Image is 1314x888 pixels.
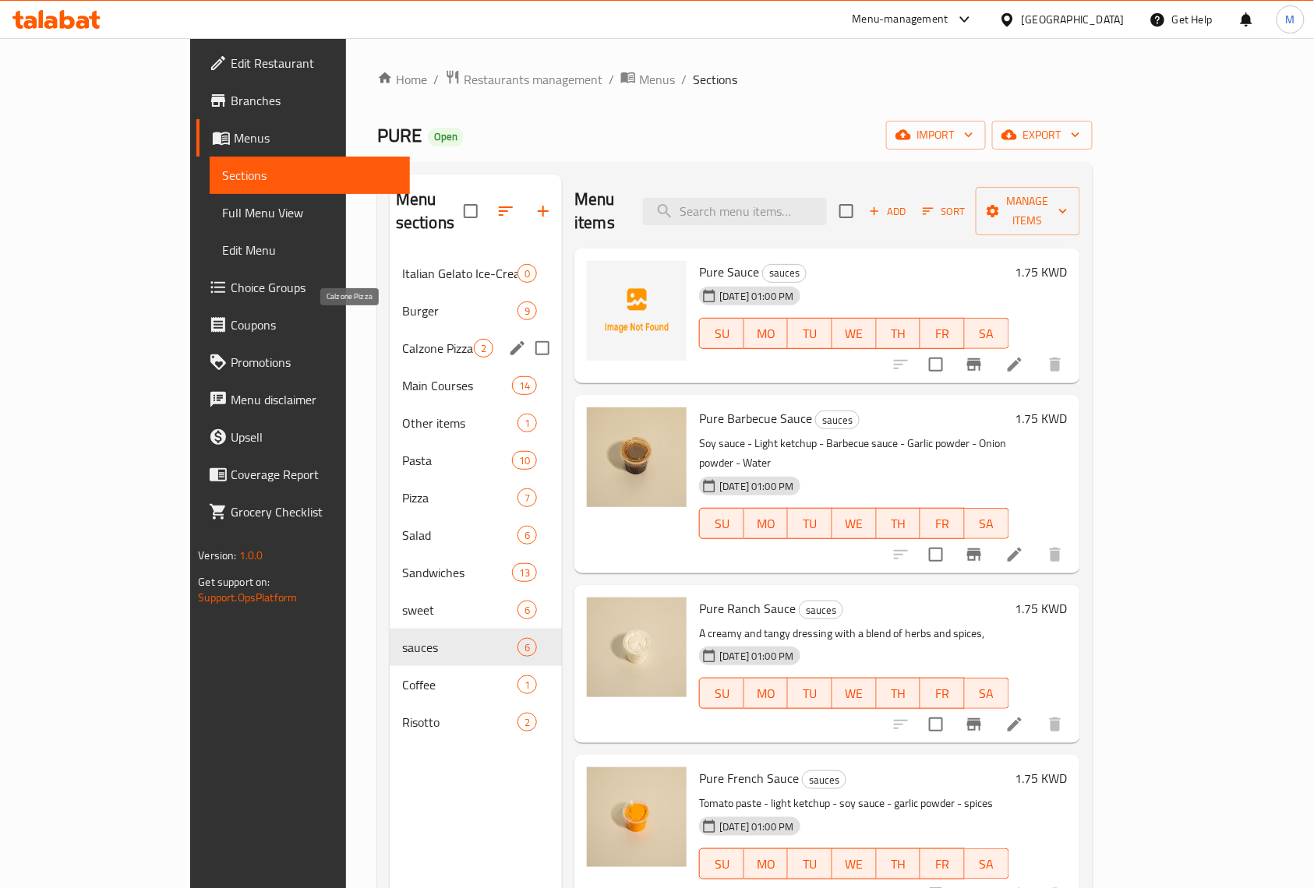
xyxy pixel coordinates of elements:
[390,666,562,703] div: Coffee1
[877,318,921,349] button: TH
[196,306,410,344] a: Coupons
[402,713,517,731] span: Risotto
[487,192,525,230] span: Sort sections
[713,289,800,304] span: [DATE] 01:00 PM
[517,526,537,544] div: items
[971,322,1003,345] span: SA
[587,597,687,697] img: Pure Ranch Sauce
[699,318,744,349] button: SU
[706,513,738,535] span: SU
[402,526,517,544] span: Salad
[988,192,1068,231] span: Manage items
[402,638,517,657] div: sauces
[751,682,782,705] span: MO
[965,318,1009,349] button: SA
[751,853,782,876] span: MO
[513,379,536,393] span: 14
[920,318,965,349] button: FR
[863,199,913,224] button: Add
[913,199,976,224] span: Sort items
[927,853,959,876] span: FR
[390,329,562,367] div: Calzone Pizza2edit
[1022,11,1125,28] div: [GEOGRAPHIC_DATA]
[693,70,737,89] span: Sections
[883,853,915,876] span: TH
[512,376,537,395] div: items
[839,682,871,705] span: WE
[1005,125,1080,145] span: export
[886,121,986,150] button: import
[196,418,410,456] a: Upsell
[927,322,959,345] span: FR
[1037,536,1074,573] button: delete
[402,264,517,283] div: Italian Gelato Ice-Cream
[920,348,952,381] span: Select to update
[839,513,871,535] span: WE
[706,853,738,876] span: SU
[839,322,871,345] span: WE
[832,318,877,349] button: WE
[1016,767,1068,789] h6: 1.75 KWD
[816,411,859,429] span: sauces
[1016,597,1068,619] h6: 1.75 KWD
[832,508,877,539] button: WE
[699,794,1008,813] p: Tomato paste - light ketchup - soy sauce - garlic powder - spices
[234,129,397,147] span: Menus
[402,488,517,507] div: Pizza
[763,264,806,282] span: sauces
[402,601,517,619] span: sweet
[643,198,827,225] input: search
[620,69,675,90] a: Menus
[699,766,799,790] span: Pure French Sauce
[518,491,536,506] span: 7
[390,703,562,741] div: Risotto2
[877,508,921,539] button: TH
[899,125,973,145] span: import
[920,678,965,709] button: FR
[971,513,1003,535] span: SA
[1005,715,1024,734] a: Edit menu item
[402,376,512,395] span: Main Courses
[587,261,687,361] img: Pure Sauce
[992,121,1093,150] button: export
[231,390,397,409] span: Menu disclaimer
[512,563,537,582] div: items
[518,603,536,618] span: 6
[231,353,397,372] span: Promotions
[196,344,410,381] a: Promotions
[518,304,536,319] span: 9
[196,82,410,119] a: Branches
[390,479,562,516] div: Pizza7
[744,318,789,349] button: MO
[699,848,744,879] button: SU
[699,597,796,620] span: Pure Ranch Sauce
[927,513,959,535] span: FR
[699,678,744,709] button: SU
[920,708,952,741] span: Select to update
[428,130,464,143] span: Open
[883,513,915,535] span: TH
[877,678,921,709] button: TH
[210,157,410,194] a: Sections
[377,69,1093,90] nav: breadcrumb
[231,428,397,446] span: Upsell
[198,545,236,566] span: Version:
[196,381,410,418] a: Menu disclaimer
[445,69,602,90] a: Restaurants management
[390,255,562,292] div: Italian Gelato Ice-Cream0
[920,848,965,879] button: FR
[231,278,397,297] span: Choice Groups
[863,199,913,224] span: Add item
[965,508,1009,539] button: SA
[518,416,536,431] span: 1
[751,322,782,345] span: MO
[396,188,464,234] h2: Menu sections
[377,118,422,153] span: PURE
[883,682,915,705] span: TH
[513,566,536,580] span: 13
[231,502,397,521] span: Grocery Checklist
[713,649,800,664] span: [DATE] 01:00 PM
[231,465,397,484] span: Coverage Report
